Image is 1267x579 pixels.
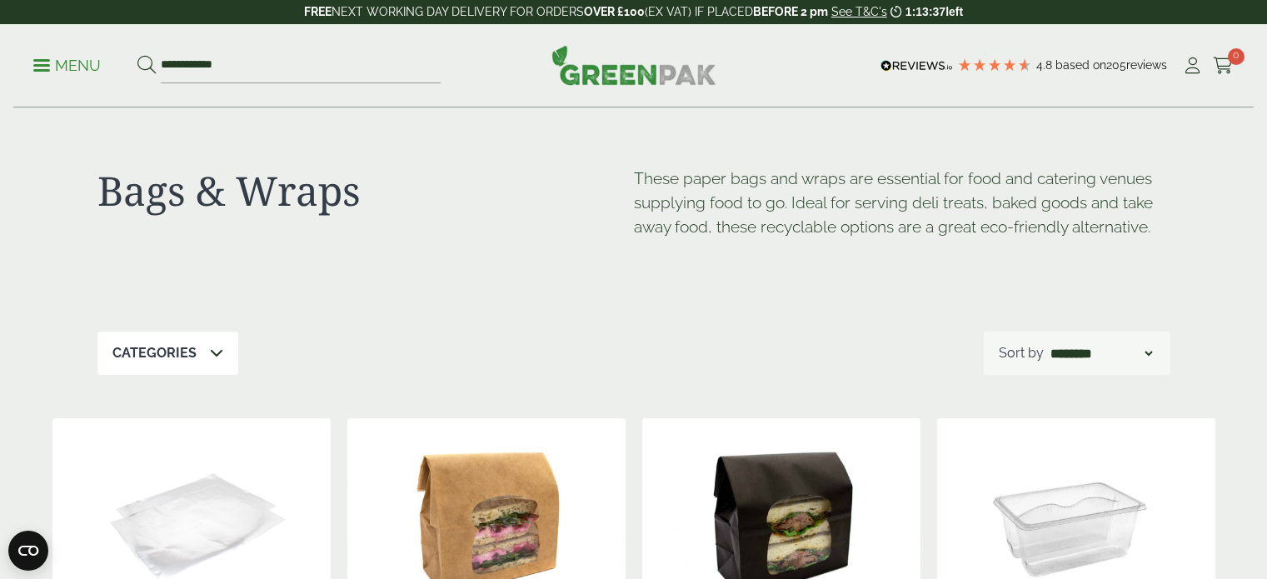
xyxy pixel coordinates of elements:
[945,5,963,18] span: left
[1047,343,1155,363] select: Shop order
[1126,58,1167,72] span: reviews
[999,343,1044,363] p: Sort by
[880,60,953,72] img: REVIEWS.io
[957,57,1032,72] div: 4.79 Stars
[1213,53,1234,78] a: 0
[1182,57,1203,74] i: My Account
[1055,58,1106,72] span: Based on
[97,167,634,215] h1: Bags & Wraps
[584,5,645,18] strong: OVER £100
[1106,58,1126,72] span: 205
[1228,48,1245,65] span: 0
[551,45,716,85] img: GreenPak Supplies
[905,5,945,18] span: 1:13:37
[753,5,828,18] strong: BEFORE 2 pm
[33,56,101,72] a: Menu
[304,5,332,18] strong: FREE
[1213,57,1234,74] i: Cart
[33,56,101,76] p: Menu
[831,5,887,18] a: See T&C's
[112,343,197,363] p: Categories
[634,167,1170,238] p: These paper bags and wraps are essential for food and catering venues supplying food to go. Ideal...
[1036,58,1055,72] span: 4.8
[8,531,48,571] button: Open CMP widget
